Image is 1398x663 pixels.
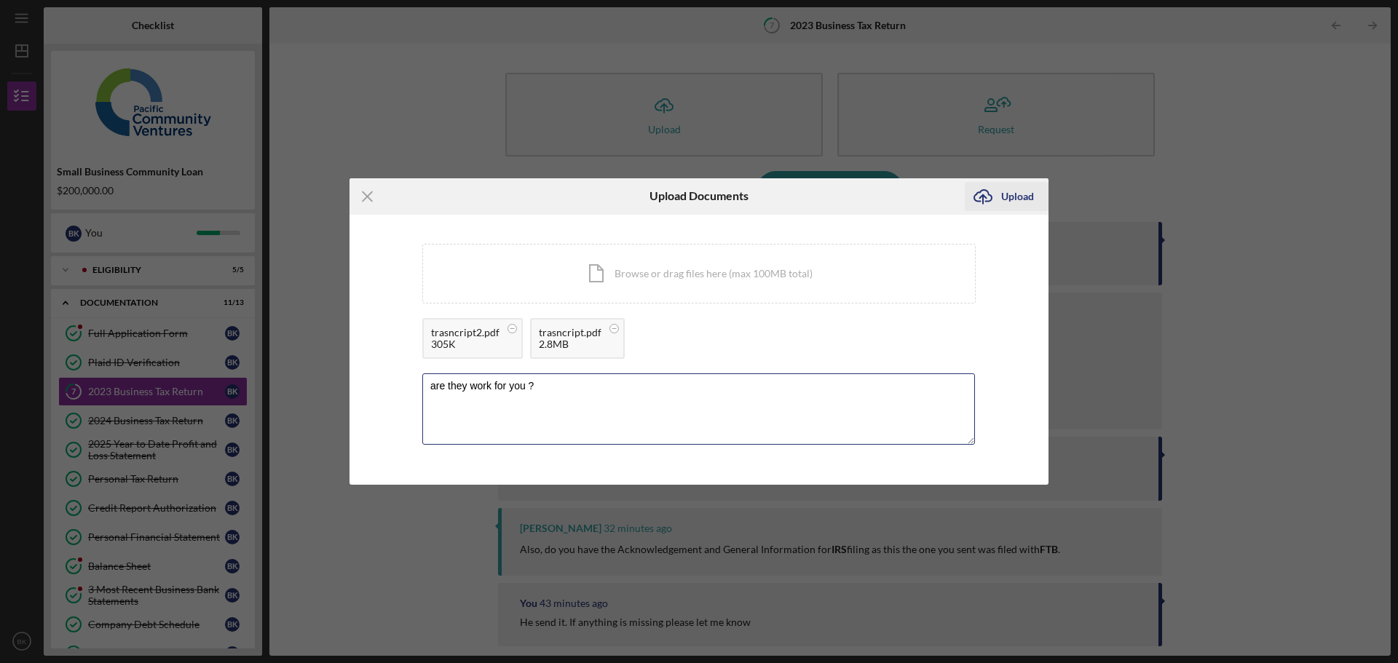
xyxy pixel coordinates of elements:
[649,189,749,202] h6: Upload Documents
[431,338,499,350] div: 305K
[422,373,975,445] textarea: are they work for you ?
[1001,182,1034,211] div: Upload
[539,327,601,338] div: trasncript.pdf
[431,327,499,338] div: trasncript2.pdf
[965,182,1048,211] button: Upload
[539,338,601,350] div: 2.8MB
